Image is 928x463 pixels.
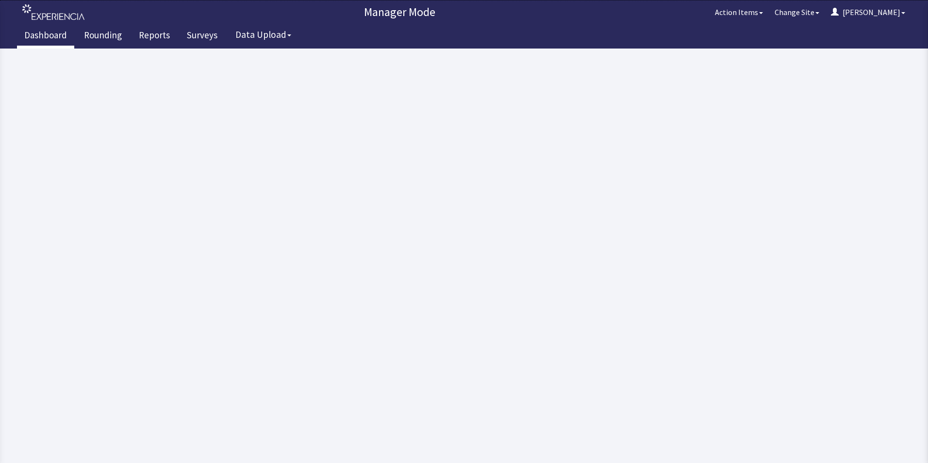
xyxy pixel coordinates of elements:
button: Change Site [769,2,825,22]
button: [PERSON_NAME] [825,2,911,22]
p: Manager Mode [90,4,709,20]
button: Action Items [709,2,769,22]
img: experiencia_logo.png [22,4,84,20]
a: Dashboard [17,24,74,49]
button: Data Upload [230,26,297,44]
a: Reports [132,24,177,49]
a: Rounding [77,24,129,49]
a: Surveys [180,24,225,49]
